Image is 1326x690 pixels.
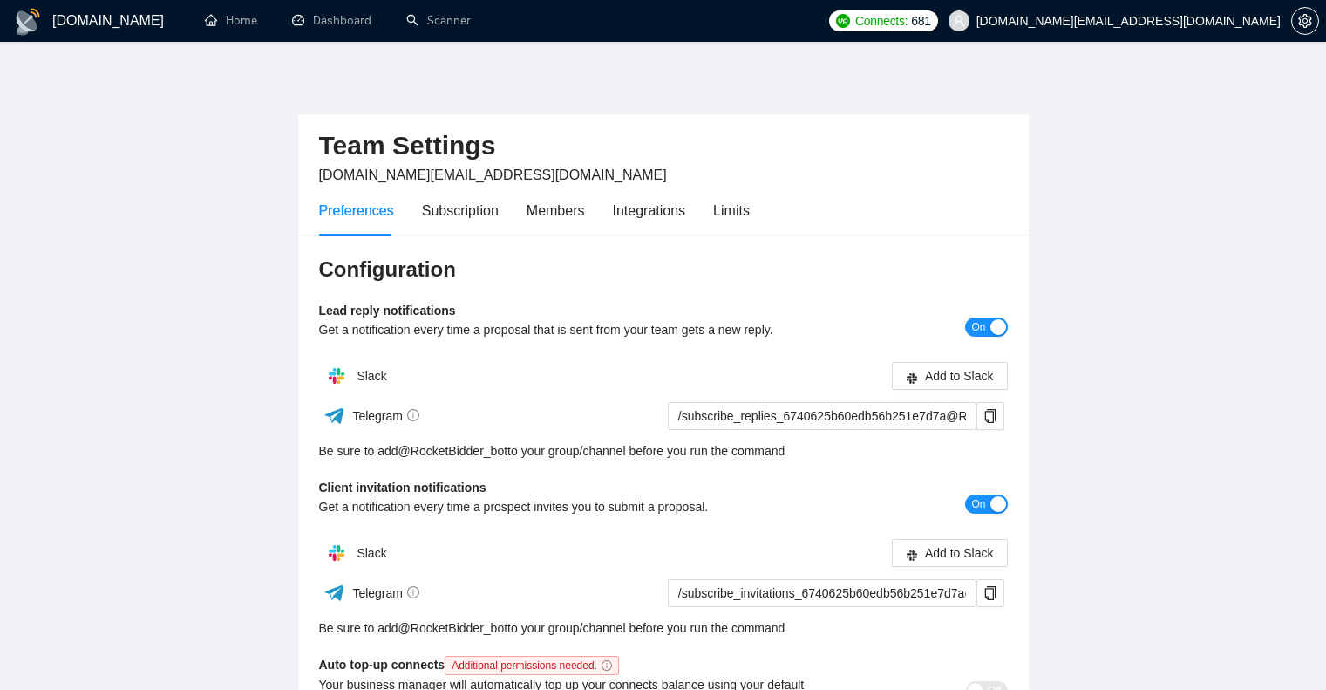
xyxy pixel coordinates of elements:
img: ww3wtPAAAAAElFTkSuQmCC [323,582,345,604]
button: slackAdd to Slack [892,362,1008,390]
b: Auto top-up connects [319,658,626,672]
span: Slack [357,546,386,560]
span: [DOMAIN_NAME][EMAIL_ADDRESS][DOMAIN_NAME] [319,167,667,182]
h2: Team Settings [319,128,1008,164]
img: ww3wtPAAAAAElFTkSuQmCC [323,405,345,427]
button: slackAdd to Slack [892,539,1008,567]
span: Connects: [855,11,908,31]
span: Slack [357,369,386,383]
span: info-circle [407,409,419,421]
div: Subscription [422,200,499,222]
div: Get a notification every time a proposal that is sent from your team gets a new reply. [319,320,836,339]
span: Telegram [352,586,419,600]
b: Lead reply notifications [319,304,456,318]
h3: Configuration [319,256,1008,284]
span: info-circle [602,660,612,671]
a: @RocketBidder_bot [398,618,508,638]
span: Additional permissions needed. [445,656,619,675]
span: On [971,318,985,337]
button: setting [1291,7,1319,35]
a: setting [1291,14,1319,28]
span: slack [906,372,918,385]
a: homeHome [205,13,257,28]
span: 681 [911,11,930,31]
span: user [953,15,965,27]
a: searchScanner [406,13,471,28]
div: Get a notification every time a prospect invites you to submit a proposal. [319,497,836,516]
span: copy [977,586,1003,600]
div: Be sure to add to your group/channel before you run the command [319,618,1008,638]
a: @RocketBidder_bot [398,441,508,461]
span: copy [977,409,1003,423]
img: hpQkSZIkSZIkSZIkSZIkSZIkSZIkSZIkSZIkSZIkSZIkSZIkSZIkSZIkSZIkSZIkSZIkSZIkSZIkSZIkSZIkSZIkSZIkSZIkS... [319,536,354,570]
b: Client invitation notifications [319,481,486,495]
img: upwork-logo.png [836,14,850,28]
button: copy [976,579,1004,607]
div: Members [527,200,585,222]
span: slack [906,549,918,562]
div: Preferences [319,200,394,222]
span: Telegram [352,409,419,423]
button: copy [976,402,1004,430]
div: Be sure to add to your group/channel before you run the command [319,441,1008,461]
span: setting [1292,14,1318,28]
div: Integrations [613,200,686,222]
span: Add to Slack [925,543,994,563]
img: hpQkSZIkSZIkSZIkSZIkSZIkSZIkSZIkSZIkSZIkSZIkSZIkSZIkSZIkSZIkSZIkSZIkSZIkSZIkSZIkSZIkSZIkSZIkSZIkS... [319,359,354,393]
div: Limits [713,200,750,222]
img: logo [14,8,42,36]
span: Add to Slack [925,366,994,386]
span: info-circle [407,586,419,598]
a: dashboardDashboard [292,13,371,28]
span: On [971,495,985,514]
